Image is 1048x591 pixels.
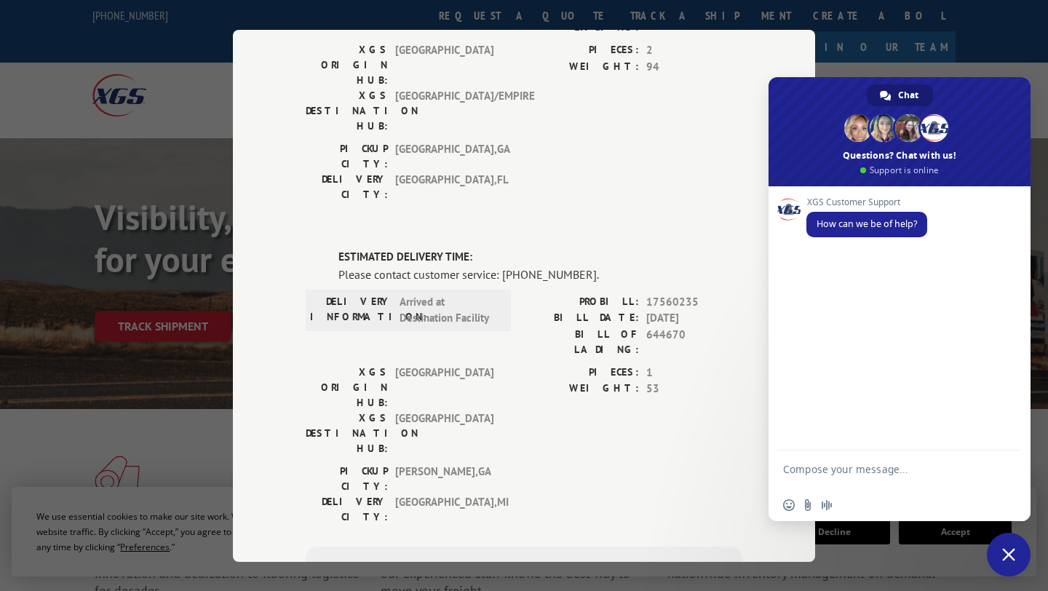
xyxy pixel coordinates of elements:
[306,364,388,410] label: XGS ORIGIN HUB:
[646,4,742,35] span: 644670
[395,493,493,524] span: [GEOGRAPHIC_DATA] , MI
[395,463,493,493] span: [PERSON_NAME] , GA
[395,88,493,134] span: [GEOGRAPHIC_DATA]/EMPIRE
[524,58,639,75] label: WEIGHT:
[524,364,639,381] label: PIECES:
[306,88,388,134] label: XGS DESTINATION HUB:
[306,42,388,88] label: XGS ORIGIN HUB:
[802,499,814,511] span: Send a file
[783,463,984,489] textarea: Compose your message...
[395,410,493,456] span: [GEOGRAPHIC_DATA]
[867,84,933,106] div: Chat
[646,42,742,59] span: 2
[400,293,498,326] span: Arrived at Destination Facility
[306,141,388,172] label: PICKUP CITY:
[524,293,639,310] label: PROBILL:
[646,58,742,75] span: 94
[898,84,918,106] span: Chat
[646,293,742,310] span: 17560235
[646,364,742,381] span: 1
[338,265,742,282] div: Please contact customer service: [PHONE_NUMBER].
[806,197,927,207] span: XGS Customer Support
[310,293,392,326] label: DELIVERY INFORMATION:
[524,326,639,357] label: BILL OF LADING:
[987,533,1031,576] div: Close chat
[524,42,639,59] label: PIECES:
[783,499,795,511] span: Insert an emoji
[524,4,639,35] label: BILL OF LADING:
[646,310,742,327] span: [DATE]
[646,381,742,397] span: 53
[306,463,388,493] label: PICKUP CITY:
[395,172,493,202] span: [GEOGRAPHIC_DATA] , FL
[306,493,388,524] label: DELIVERY CITY:
[306,172,388,202] label: DELIVERY CITY:
[306,410,388,456] label: XGS DESTINATION HUB:
[395,364,493,410] span: [GEOGRAPHIC_DATA]
[338,249,742,266] label: ESTIMATED DELIVERY TIME:
[524,310,639,327] label: BILL DATE:
[524,381,639,397] label: WEIGHT:
[821,499,833,511] span: Audio message
[646,326,742,357] span: 644670
[395,141,493,172] span: [GEOGRAPHIC_DATA] , GA
[817,218,917,230] span: How can we be of help?
[395,42,493,88] span: [GEOGRAPHIC_DATA]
